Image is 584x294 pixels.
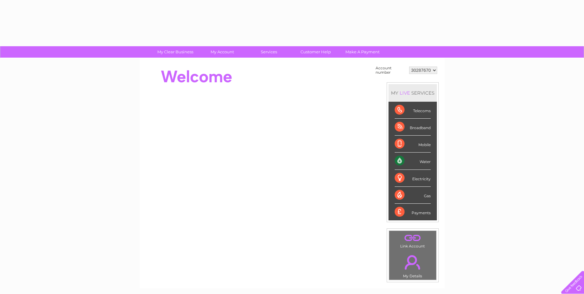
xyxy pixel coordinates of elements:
a: Make A Payment [337,46,388,58]
td: Link Account [389,231,437,250]
a: . [391,251,435,273]
div: Broadband [395,119,431,136]
div: LIVE [398,90,411,96]
a: Customer Help [290,46,341,58]
td: Account number [374,64,408,76]
div: MY SERVICES [389,84,437,102]
div: Mobile [395,136,431,153]
div: Electricity [395,170,431,187]
td: My Details [389,250,437,280]
a: Services [244,46,294,58]
div: Telecoms [395,102,431,119]
div: Payments [395,204,431,220]
div: Gas [395,187,431,204]
a: My Clear Business [150,46,201,58]
div: Water [395,153,431,169]
a: My Account [197,46,248,58]
a: . [391,232,435,243]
